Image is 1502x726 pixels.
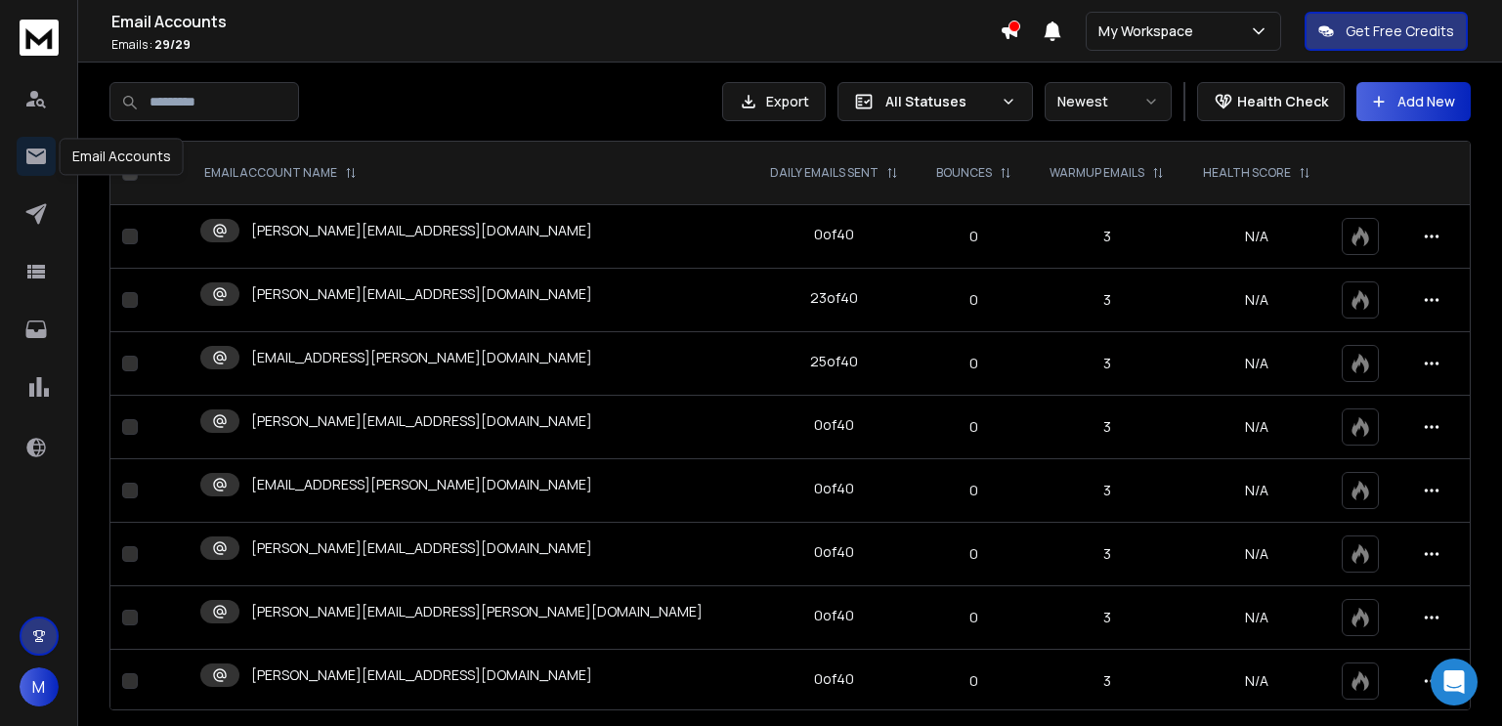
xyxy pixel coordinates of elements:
p: 0 [930,544,1019,564]
p: 0 [930,227,1019,246]
p: All Statuses [885,92,993,111]
div: 23 of 40 [810,288,858,308]
td: 3 [1030,396,1183,459]
div: 0 of 40 [814,669,854,689]
p: N/A [1195,671,1318,691]
td: 3 [1030,523,1183,586]
div: 0 of 40 [814,606,854,625]
p: HEALTH SCORE [1203,165,1291,181]
p: N/A [1195,544,1318,564]
p: 0 [930,290,1019,310]
td: 3 [1030,459,1183,523]
p: Health Check [1237,92,1328,111]
p: BOUNCES [936,165,992,181]
p: [PERSON_NAME][EMAIL_ADDRESS][PERSON_NAME][DOMAIN_NAME] [251,602,703,621]
p: 0 [930,417,1019,437]
p: [PERSON_NAME][EMAIL_ADDRESS][DOMAIN_NAME] [251,538,592,558]
p: 0 [930,354,1019,373]
button: Get Free Credits [1305,12,1468,51]
p: N/A [1195,417,1318,437]
div: Email Accounts [60,138,184,175]
td: 3 [1030,269,1183,332]
p: WARMUP EMAILS [1050,165,1144,181]
p: 0 [930,481,1019,500]
p: [PERSON_NAME][EMAIL_ADDRESS][DOMAIN_NAME] [251,284,592,304]
div: 25 of 40 [810,352,858,371]
img: logo [20,20,59,56]
p: Get Free Credits [1346,21,1454,41]
p: 0 [930,608,1019,627]
p: N/A [1195,608,1318,627]
div: Open Intercom Messenger [1431,659,1478,705]
button: M [20,667,59,706]
p: My Workspace [1098,21,1201,41]
p: 0 [930,671,1019,691]
button: Export [722,82,826,121]
button: Add New [1356,82,1471,121]
p: DAILY EMAILS SENT [770,165,879,181]
td: 3 [1030,205,1183,269]
p: [PERSON_NAME][EMAIL_ADDRESS][DOMAIN_NAME] [251,665,592,685]
span: 29 / 29 [154,36,191,53]
p: [PERSON_NAME][EMAIL_ADDRESS][DOMAIN_NAME] [251,411,592,431]
h1: Email Accounts [111,10,1000,33]
p: N/A [1195,481,1318,500]
div: EMAIL ACCOUNT NAME [204,165,357,181]
td: 3 [1030,650,1183,713]
td: 3 [1030,586,1183,650]
button: Newest [1045,82,1172,121]
p: N/A [1195,290,1318,310]
td: 3 [1030,332,1183,396]
p: Emails : [111,37,1000,53]
p: [EMAIL_ADDRESS][PERSON_NAME][DOMAIN_NAME] [251,348,592,367]
p: N/A [1195,354,1318,373]
p: [PERSON_NAME][EMAIL_ADDRESS][DOMAIN_NAME] [251,221,592,240]
div: 0 of 40 [814,479,854,498]
div: 0 of 40 [814,542,854,562]
div: 0 of 40 [814,415,854,435]
button: Health Check [1197,82,1345,121]
div: 0 of 40 [814,225,854,244]
p: [EMAIL_ADDRESS][PERSON_NAME][DOMAIN_NAME] [251,475,592,494]
p: N/A [1195,227,1318,246]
